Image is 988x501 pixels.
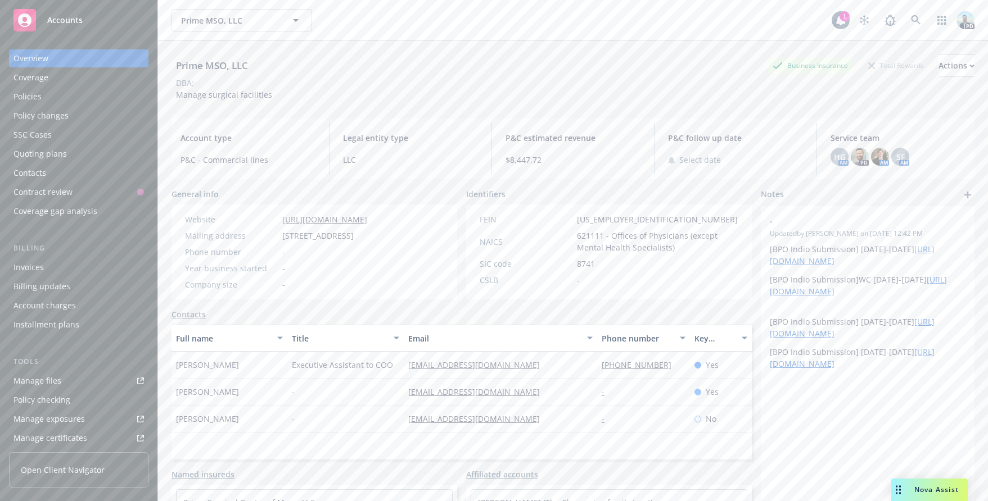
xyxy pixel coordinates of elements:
[287,325,403,352] button: Title
[181,15,278,26] span: Prime MSO, LLC
[480,258,572,270] div: SIC code
[879,9,901,31] a: Report a Bug
[172,468,234,480] a: Named insureds
[896,151,905,163] span: SF
[185,230,278,242] div: Mailing address
[9,69,148,86] a: Coverage
[706,413,716,425] span: No
[13,410,85,428] div: Manage exposures
[9,391,148,409] a: Policy checking
[9,145,148,163] a: Quoting plans
[408,359,549,370] a: [EMAIL_ADDRESS][DOMAIN_NAME]
[404,325,597,352] button: Email
[9,202,148,220] a: Coverage gap analysis
[185,279,278,290] div: Company size
[176,359,239,371] span: [PERSON_NAME]
[9,297,148,315] a: Account charges
[13,391,70,409] div: Policy checking
[181,132,315,144] span: Account type
[480,236,572,248] div: NAICS
[480,213,572,225] div: FEIN
[13,258,44,276] div: Invoices
[292,386,295,398] span: -
[9,4,148,36] a: Accounts
[761,206,975,379] div: -Updatedby [PERSON_NAME] on [DATE] 12:42 PM[BPO Indio Submission] [DATE]-[DATE][URL][DOMAIN_NAME]...
[9,88,148,106] a: Policies
[506,154,640,166] span: $8,447.72
[9,277,148,295] a: Billing updates
[9,243,148,254] div: Billing
[13,49,48,67] div: Overview
[770,243,966,267] p: [BPO Indio Submission] [DATE]-[DATE]
[851,148,869,166] img: photo
[840,11,850,21] div: 1
[343,132,478,144] span: Legal entity type
[853,9,876,31] a: Stop snowing
[9,126,148,144] a: SSC Cases
[891,479,905,501] div: Drag to move
[480,274,572,286] div: CSLB
[9,258,148,276] a: Invoices
[343,154,478,166] span: LLC
[13,69,48,86] div: Coverage
[931,9,953,31] a: Switch app
[13,202,97,220] div: Coverage gap analysis
[408,413,549,424] a: [EMAIL_ADDRESS][DOMAIN_NAME]
[282,279,285,290] span: -
[602,413,613,424] a: -
[9,183,148,201] a: Contract review
[905,9,927,31] a: Search
[770,316,966,339] p: [BPO Indio Submission] [DATE]-[DATE]
[597,325,690,352] button: Phone number
[694,333,735,344] div: Key contact
[602,359,680,370] a: [PHONE_NUMBER]
[834,151,846,163] span: HG
[668,132,803,144] span: P&C follow up date
[957,11,975,29] img: photo
[767,58,854,72] div: Business Insurance
[706,386,719,398] span: Yes
[9,410,148,428] a: Manage exposures
[9,316,148,334] a: Installment plans
[891,479,968,501] button: Nova Assist
[21,464,105,476] span: Open Client Navigator
[679,154,721,166] span: Select date
[871,148,889,166] img: photo
[9,49,148,67] a: Overview
[13,316,79,334] div: Installment plans
[9,372,148,390] a: Manage files
[282,262,285,274] span: -
[172,58,252,73] div: Prime MSO, LLC
[577,230,738,253] span: 621111 - Offices of Physicians (except Mental Health Specialists)
[466,468,538,480] a: Affiliated accounts
[13,277,70,295] div: Billing updates
[176,77,197,89] div: DBA: -
[13,297,76,315] div: Account charges
[181,154,315,166] span: P&C - Commercial lines
[13,126,52,144] div: SSC Cases
[914,485,959,494] span: Nova Assist
[9,356,148,367] div: Tools
[172,308,206,320] a: Contacts
[292,333,386,344] div: Title
[13,164,46,182] div: Contacts
[9,164,148,182] a: Contacts
[961,188,975,202] a: add
[761,188,784,202] span: Notes
[577,213,738,225] span: [US_EMPLOYER_IDENTIFICATION_NUMBER]
[13,372,61,390] div: Manage files
[577,274,580,286] span: -
[602,333,673,344] div: Phone number
[292,413,295,425] span: -
[47,16,83,25] span: Accounts
[13,183,73,201] div: Contract review
[9,429,148,447] a: Manage certificates
[185,262,278,274] div: Year business started
[292,359,393,371] span: Executive Assistant to COO
[770,229,966,239] span: Updated by [PERSON_NAME] on [DATE] 12:42 PM
[690,325,752,352] button: Key contact
[13,88,42,106] div: Policies
[577,258,595,270] span: 8741
[706,359,719,371] span: Yes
